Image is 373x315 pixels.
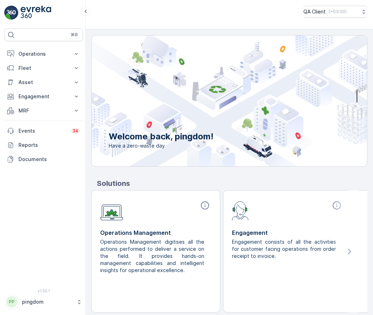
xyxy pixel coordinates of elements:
p: Operations Management digitises all the actions performed to deliver a service on the field. It p... [100,238,206,274]
p: pingdom [22,298,73,305]
p: QA Client [303,8,326,15]
p: Asset [18,79,69,86]
a: Events34 [4,124,83,138]
p: Operations [18,50,69,57]
button: PPpingdom [4,294,83,309]
p: Engagement [232,228,343,237]
p: Documents [18,156,80,163]
button: Fleet [4,61,83,75]
img: logo_light-DOdMpM7g.png [21,6,51,20]
img: module-icon [100,200,123,221]
img: city illustration [60,35,367,166]
p: Engagement consists of all the activities for customer facing operations from order receipt to in... [232,238,337,260]
button: Asset [4,75,83,89]
p: MRF [18,107,69,114]
div: PP [6,296,17,308]
button: QA Client(+03:00) [303,6,367,18]
a: Reports [4,138,83,152]
a: Documents [4,152,83,166]
span: Have a zero-waste day [109,142,213,149]
button: Engagement [4,89,83,104]
span: v 1.50.1 [4,289,83,293]
p: Fleet [18,65,69,72]
p: Solutions [97,178,367,189]
p: Engagement [18,93,69,100]
button: MRF [4,104,83,118]
p: Events [18,127,67,134]
img: module-icon [232,200,249,220]
p: 34 [72,128,79,134]
button: Operations [4,47,83,61]
p: ( +03:00 ) [329,9,347,15]
img: logo [4,6,18,20]
p: Operations Management [100,228,211,237]
p: ⌘B [71,32,78,38]
p: Reports [18,142,80,149]
p: Welcome back, pingdom! [109,131,213,142]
